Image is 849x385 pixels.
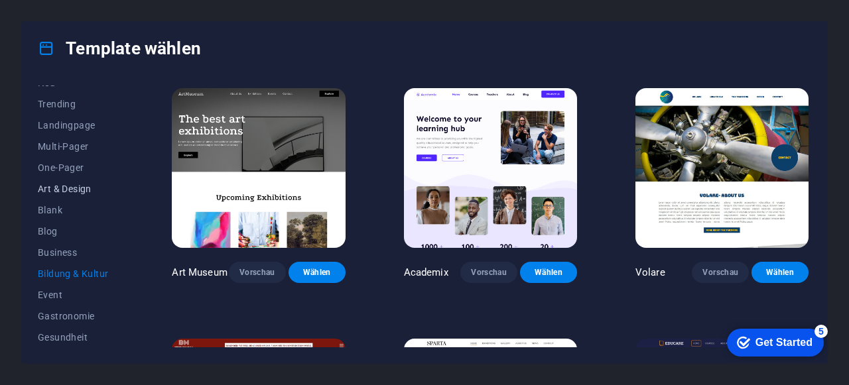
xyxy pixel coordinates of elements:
[38,268,113,279] span: Bildung & Kultur
[38,115,113,136] button: Landingpage
[531,267,566,278] span: Wählen
[635,266,665,279] p: Volare
[404,266,448,279] p: Academix
[702,267,738,278] span: Vorschau
[38,305,113,327] button: Gastronomie
[11,7,107,34] div: Get Started 5 items remaining, 0% complete
[404,88,577,248] img: Academix
[38,199,113,221] button: Blank
[692,262,749,283] button: Vorschau
[289,262,346,283] button: Wählen
[471,267,507,278] span: Vorschau
[38,263,113,284] button: Bildung & Kultur
[38,136,113,157] button: Multi-Pager
[38,226,113,237] span: Blog
[38,311,113,321] span: Gastronomie
[751,262,809,283] button: Wählen
[762,267,798,278] span: Wählen
[229,262,286,283] button: Vorschau
[38,178,113,199] button: Art & Design
[38,141,113,152] span: Multi-Pager
[38,242,113,263] button: Business
[39,15,96,27] div: Get Started
[38,284,113,305] button: Event
[38,38,201,59] h4: Template wählen
[172,88,345,248] img: Art Museum
[38,327,113,348] button: Gesundheit
[38,221,113,242] button: Blog
[38,99,113,109] span: Trending
[38,162,113,173] span: One-Pager
[38,247,113,258] span: Business
[38,184,113,194] span: Art & Design
[635,88,809,248] img: Volare
[460,262,517,283] button: Vorschau
[38,205,113,215] span: Blank
[98,3,111,16] div: 5
[38,93,113,115] button: Trending
[299,267,335,278] span: Wählen
[38,290,113,300] span: Event
[38,332,113,343] span: Gesundheit
[172,266,227,279] p: Art Museum
[38,120,113,131] span: Landingpage
[520,262,577,283] button: Wählen
[239,267,275,278] span: Vorschau
[38,157,113,178] button: One-Pager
